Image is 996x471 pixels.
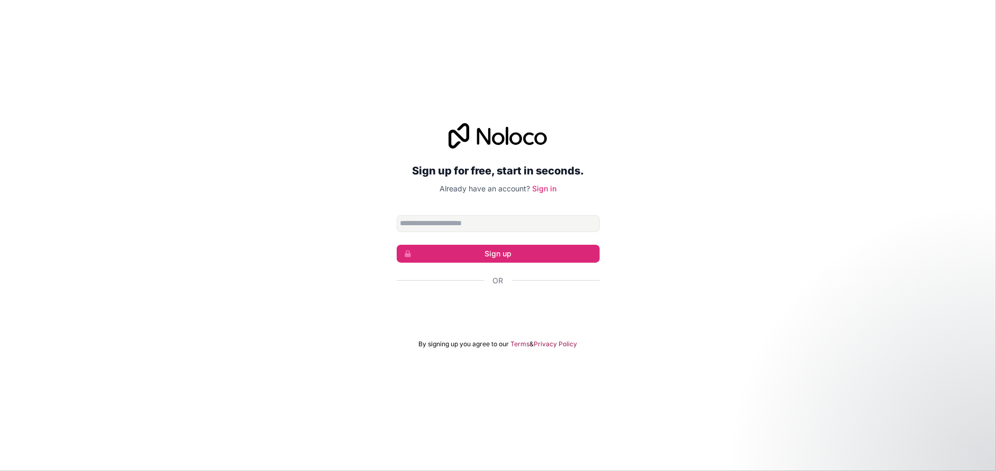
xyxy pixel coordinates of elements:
[530,340,534,348] span: &
[419,340,509,348] span: By signing up you agree to our
[511,340,530,348] a: Terms
[397,215,600,232] input: Email address
[784,392,996,466] iframe: Intercom notifications message
[493,275,504,286] span: Or
[397,245,600,263] button: Sign up
[532,184,556,193] a: Sign in
[391,298,605,321] iframe: Sign in with Google Button
[440,184,530,193] span: Already have an account?
[397,161,600,180] h2: Sign up for free, start in seconds.
[534,340,578,348] a: Privacy Policy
